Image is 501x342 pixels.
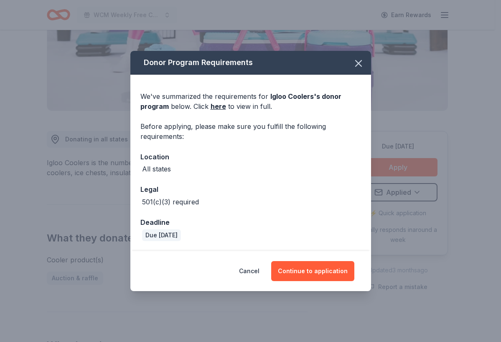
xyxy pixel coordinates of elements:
[271,261,354,281] button: Continue to application
[239,261,259,281] button: Cancel
[142,197,199,207] div: 501(c)(3) required
[130,51,371,75] div: Donor Program Requirements
[211,101,226,111] a: here
[140,217,361,228] div: Deadline
[140,151,361,162] div: Location
[142,229,181,241] div: Due [DATE]
[140,91,361,111] div: We've summarized the requirements for below. Click to view in full.
[140,184,361,195] div: Legal
[142,164,171,174] div: All states
[140,121,361,141] div: Before applying, please make sure you fulfill the following requirements:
